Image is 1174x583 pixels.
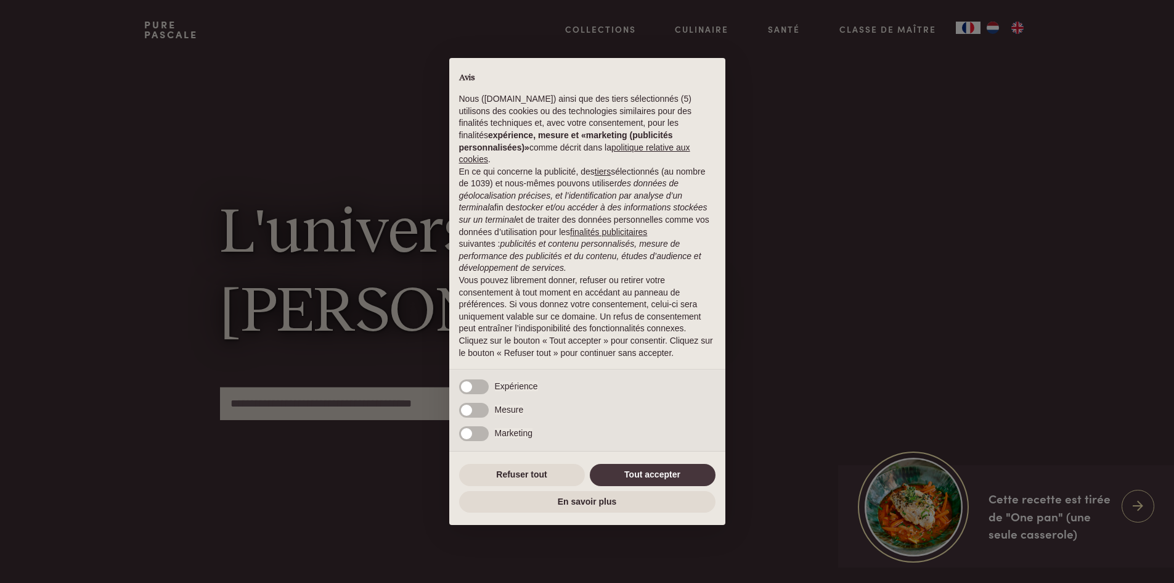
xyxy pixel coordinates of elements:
[459,130,673,152] strong: expérience, mesure et «marketing (publicités personnalisées)»
[570,226,647,239] button: finalités publicitaires
[459,93,715,166] p: Nous ([DOMAIN_NAME]) ainsi que des tiers sélectionnés (5) utilisons des cookies ou des technologi...
[459,202,707,225] em: stocker et/ou accéder à des informations stockées sur un terminal
[595,166,611,178] button: tiers
[459,239,701,273] em: publicités et contenu personnalisés, mesure de performance des publicités et du contenu, études d...
[495,428,532,438] span: Marketing
[459,166,715,275] p: En ce qui concerne la publicité, des sélectionnés (au nombre de 1039) et nous-mêmes pouvons utili...
[459,335,715,359] p: Cliquez sur le bouton « Tout accepter » pour consentir. Cliquez sur le bouton « Refuser tout » po...
[459,275,715,335] p: Vous pouvez librement donner, refuser ou retirer votre consentement à tout moment en accédant au ...
[459,178,683,212] em: des données de géolocalisation précises, et l’identification par analyse d’un terminal
[459,464,585,486] button: Refuser tout
[459,491,715,513] button: En savoir plus
[495,381,538,391] span: Expérience
[590,464,715,486] button: Tout accepter
[459,73,715,84] h2: Avis
[495,405,524,415] span: Mesure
